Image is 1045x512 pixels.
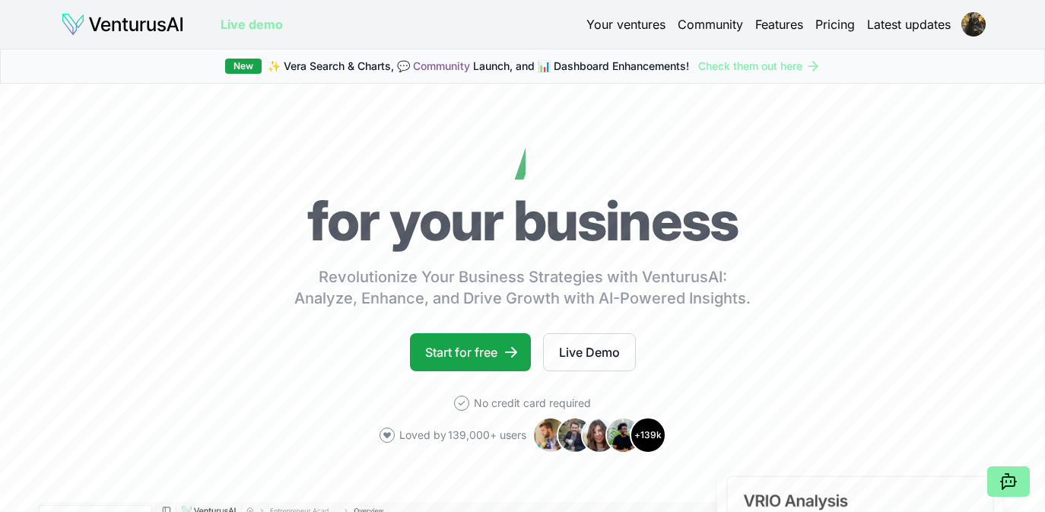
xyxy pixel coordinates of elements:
[605,417,642,453] img: Avatar 4
[698,59,821,74] a: Check them out here
[268,59,689,74] span: ✨ Vera Search & Charts, 💬 Launch, and 📊 Dashboard Enhancements!
[961,12,986,37] img: ACg8ocIz80GhVrx2UNPG9mDxx9cvCAomZGMxH44HfJIsNCemBgpuiXNL=s96-c
[586,15,665,33] a: Your ventures
[557,417,593,453] img: Avatar 2
[678,15,743,33] a: Community
[221,15,283,33] a: Live demo
[755,15,803,33] a: Features
[410,333,531,371] a: Start for free
[581,417,618,453] img: Avatar 3
[225,59,262,74] div: New
[61,12,184,37] img: logo
[867,15,951,33] a: Latest updates
[543,333,636,371] a: Live Demo
[815,15,855,33] a: Pricing
[413,59,470,72] a: Community
[532,417,569,453] img: Avatar 1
